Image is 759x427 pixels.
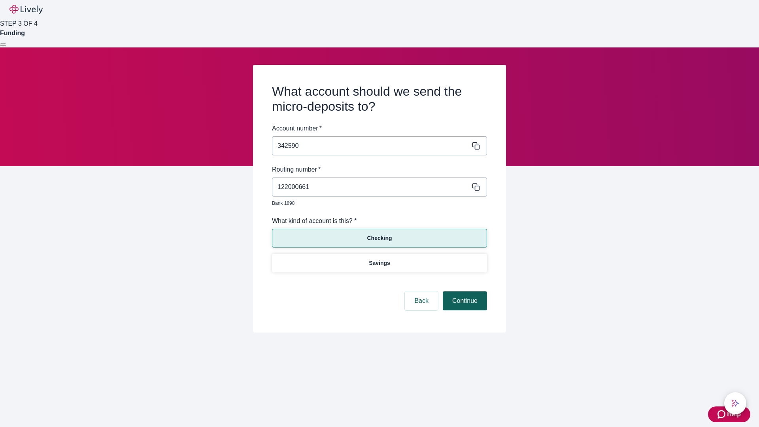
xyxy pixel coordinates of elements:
[9,5,43,14] img: Lively
[470,140,481,151] button: Copy message content to clipboard
[724,392,746,414] button: chat
[272,84,487,114] h2: What account should we send the micro-deposits to?
[405,291,438,310] button: Back
[717,410,727,419] svg: Zendesk support icon
[708,406,750,422] button: Zendesk support iconHelp
[731,399,739,407] svg: Lively AI Assistant
[443,291,487,310] button: Continue
[272,216,357,226] label: What kind of account is this? *
[472,142,480,150] svg: Copy to clipboard
[272,200,481,207] p: Bank 1898
[272,165,321,174] label: Routing number
[470,181,481,193] button: Copy message content to clipboard
[727,410,741,419] span: Help
[369,259,390,267] p: Savings
[272,229,487,248] button: Checking
[367,234,392,242] p: Checking
[272,124,322,133] label: Account number
[272,254,487,272] button: Savings
[472,183,480,191] svg: Copy to clipboard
